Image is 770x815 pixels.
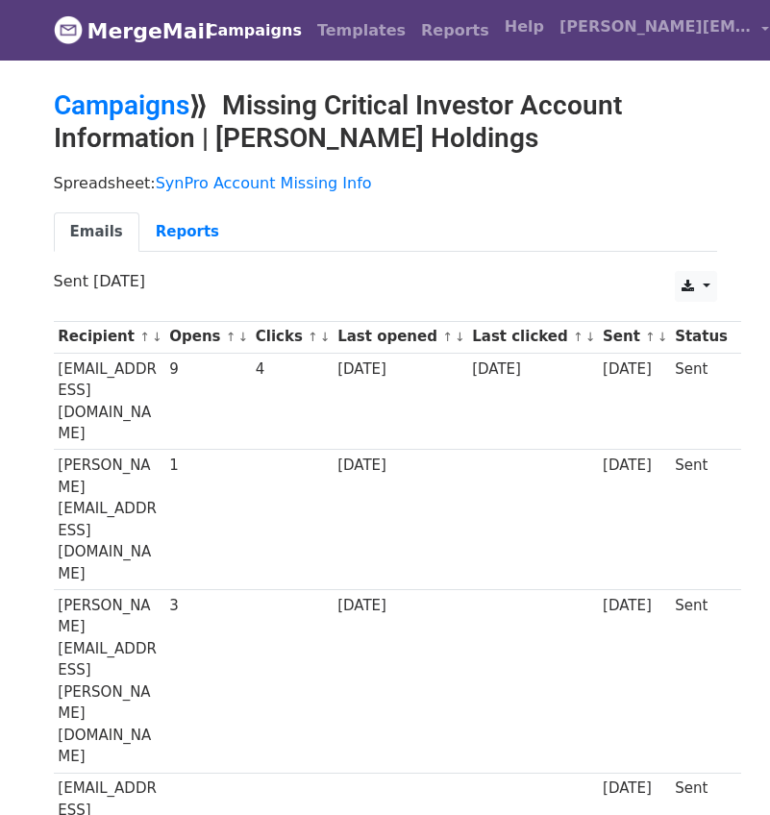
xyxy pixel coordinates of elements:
[337,358,462,381] div: [DATE]
[413,12,497,50] a: Reports
[442,330,453,344] a: ↑
[645,330,656,344] a: ↑
[54,321,165,353] th: Recipient
[670,589,732,773] td: Sent
[337,455,462,477] div: [DATE]
[54,450,165,590] td: [PERSON_NAME][EMAIL_ADDRESS][DOMAIN_NAME]
[598,321,670,353] th: Sent
[54,11,184,51] a: MergeMail
[54,271,717,291] p: Sent [DATE]
[559,15,752,38] span: [PERSON_NAME][EMAIL_ADDRESS][DOMAIN_NAME]
[54,589,165,773] td: [PERSON_NAME][EMAIL_ADDRESS][PERSON_NAME][DOMAIN_NAME]
[603,778,666,800] div: [DATE]
[333,321,467,353] th: Last opened
[472,358,593,381] div: [DATE]
[54,353,165,450] td: [EMAIL_ADDRESS][DOMAIN_NAME]
[139,330,150,344] a: ↑
[320,330,331,344] a: ↓
[238,330,249,344] a: ↓
[308,330,318,344] a: ↑
[251,321,333,353] th: Clicks
[256,358,329,381] div: 4
[54,173,717,193] p: Spreadsheet:
[54,212,139,252] a: Emails
[573,330,584,344] a: ↑
[226,330,236,344] a: ↑
[603,455,666,477] div: [DATE]
[467,321,598,353] th: Last clicked
[337,595,462,617] div: [DATE]
[54,89,189,121] a: Campaigns
[152,330,162,344] a: ↓
[169,358,246,381] div: 9
[670,450,732,590] td: Sent
[603,358,666,381] div: [DATE]
[169,455,246,477] div: 1
[497,8,552,46] a: Help
[585,330,596,344] a: ↓
[670,353,732,450] td: Sent
[199,12,310,50] a: Campaigns
[455,330,465,344] a: ↓
[169,595,246,617] div: 3
[164,321,251,353] th: Opens
[658,330,668,344] a: ↓
[603,595,666,617] div: [DATE]
[310,12,413,50] a: Templates
[54,89,717,154] h2: ⟫ Missing Critical Investor Account Information | [PERSON_NAME] Holdings
[670,321,732,353] th: Status
[139,212,236,252] a: Reports
[54,15,83,44] img: MergeMail logo
[156,174,372,192] a: SynPro Account Missing Info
